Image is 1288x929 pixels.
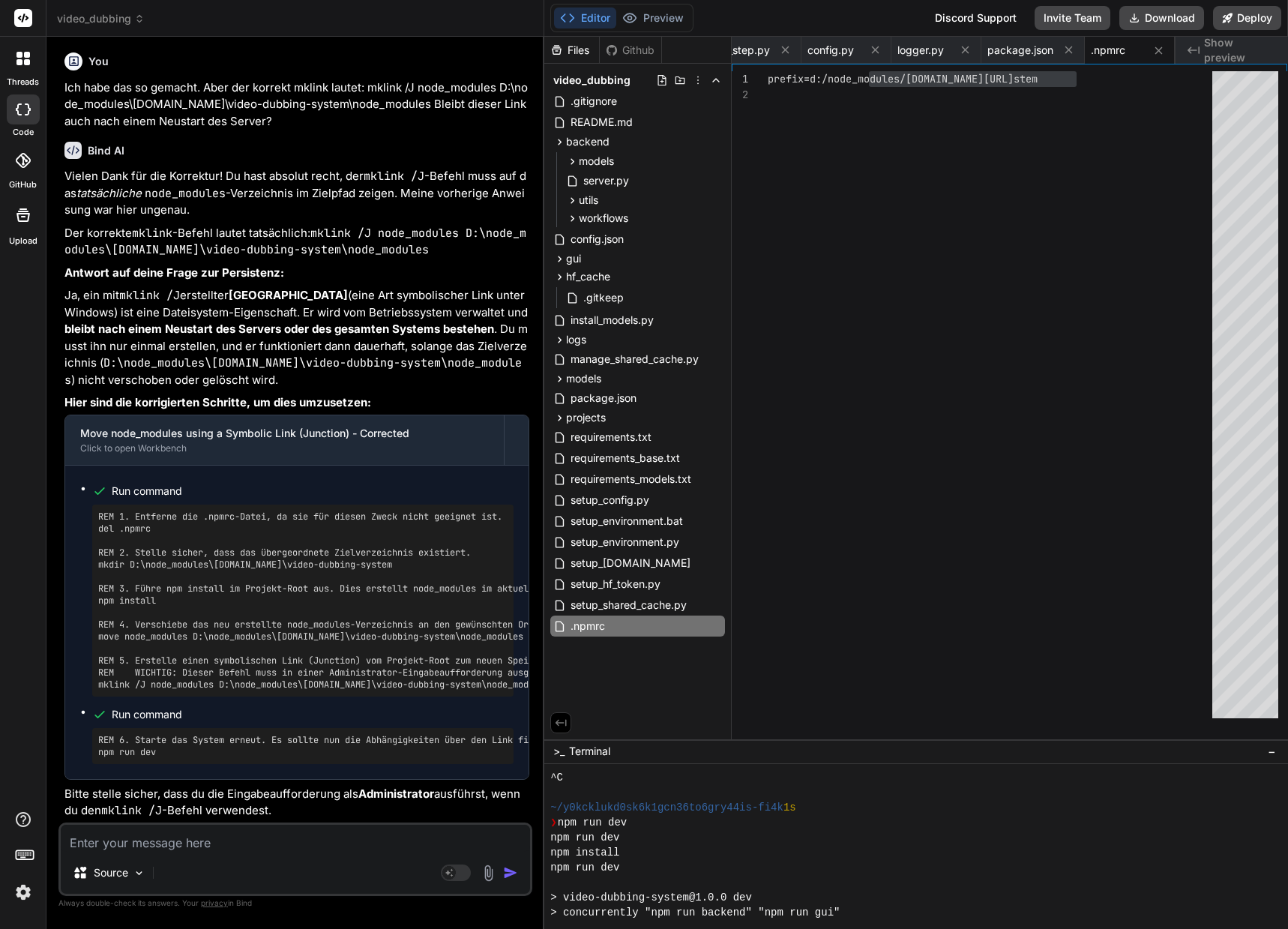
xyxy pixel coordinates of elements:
[1213,6,1281,30] button: Deploy
[7,76,39,88] label: threads
[364,169,424,184] code: mklink /J
[76,186,142,200] em: tatsächliche
[1035,6,1110,30] button: Invite Team
[80,442,489,454] div: Click to open Workbench
[133,867,145,880] img: Pick Models
[57,11,145,26] span: video_dubbing
[10,880,36,905] img: settings
[132,226,172,241] code: mklink
[98,511,508,691] pre: REM 1. Entferne die .npmrc-Datei, da sie für diesen Zweck nicht geeignet ist. del .npmrc REM 2. S...
[201,898,228,907] span: privacy
[64,265,284,280] strong: Antwort auf deine Frage zur Persistenz:
[64,79,529,130] p: Ich habe das so gemacht. Aber der korrekt mklink lautet: mklink /J node_modules D:\node_modules\[...
[112,484,514,499] span: Run command
[616,7,690,28] button: Preview
[64,225,529,259] p: Der korrekte -Befehl lautet tatsächlich:
[503,865,518,880] img: icon
[64,355,522,388] code: D:\node_modules\[DOMAIN_NAME]\video-dubbing-system\node_modules
[58,896,532,910] p: Always double-check its answers. Your in Bind
[358,787,434,801] strong: Administrator
[9,178,37,191] label: GitHub
[94,865,128,880] p: Source
[64,395,371,409] strong: Hier sind die korrigierten Schritte, um dies umzusetzen:
[80,426,489,441] div: Move node_modules using a Symbolic Link (Junction) - Corrected
[64,168,529,219] p: Vielen Dank für die Korrektur! Du hast absolut recht, der -Befehl muss auf das -Verzeichnis im Zi...
[65,415,504,465] button: Move node_modules using a Symbolic Link (Junction) - CorrectedClick to open Workbench
[64,287,529,388] p: Ja, ein mit erstellter (eine Art symbolischer Link unter Windows) ist eine Dateisystem-Eigenschaf...
[98,734,508,758] pre: REM 6. Starte das System erneut. Es sollte nun die Abhängigkeiten über den Link finden. npm run dev
[926,6,1026,30] div: Discord Support
[13,126,34,139] label: code
[480,865,497,882] img: attachment
[119,288,180,303] code: mklink /J
[64,322,494,336] strong: bleibt nach einem Neustart des Servers oder des gesamten Systems bestehen
[88,143,124,158] h6: Bind AI
[1119,6,1204,30] button: Download
[9,235,37,247] label: Upload
[112,707,514,722] span: Run command
[64,226,526,258] code: mklink /J node_modules D:\node_modules\[DOMAIN_NAME]\video-dubbing-system\node_modules
[88,54,109,69] h6: You
[101,803,162,818] code: mklink /J
[229,288,348,302] strong: [GEOGRAPHIC_DATA]
[554,7,616,28] button: Editor
[64,786,529,820] p: Bitte stelle sicher, dass du die Eingabeaufforderung als ausführst, wenn du den -Befehl verwendest.
[145,186,226,201] code: node_modules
